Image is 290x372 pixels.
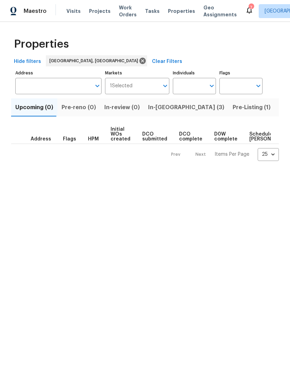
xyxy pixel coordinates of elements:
[105,71,170,75] label: Markets
[207,81,217,91] button: Open
[63,137,76,141] span: Flags
[89,8,111,15] span: Projects
[66,8,81,15] span: Visits
[233,103,271,112] span: Pre-Listing (1)
[46,55,147,66] div: [GEOGRAPHIC_DATA], [GEOGRAPHIC_DATA]
[15,71,102,75] label: Address
[24,8,47,15] span: Maestro
[62,103,96,112] span: Pre-reno (0)
[164,148,279,161] nav: Pagination Navigation
[15,103,53,112] span: Upcoming (0)
[92,81,102,91] button: Open
[160,81,170,91] button: Open
[31,137,51,141] span: Address
[249,4,253,11] div: 7
[152,57,182,66] span: Clear Filters
[203,4,237,18] span: Geo Assignments
[14,41,69,48] span: Properties
[148,103,224,112] span: In-[GEOGRAPHIC_DATA] (3)
[11,55,44,68] button: Hide filters
[249,132,289,141] span: Scheduled [PERSON_NAME]
[179,132,202,141] span: DCO complete
[145,9,160,14] span: Tasks
[88,137,99,141] span: HPM
[168,8,195,15] span: Properties
[219,71,263,75] label: Flags
[142,132,167,141] span: DCO submitted
[253,81,263,91] button: Open
[173,71,216,75] label: Individuals
[111,127,130,141] span: Initial WOs created
[215,151,249,158] p: Items Per Page
[214,132,237,141] span: D0W complete
[149,55,185,68] button: Clear Filters
[14,57,41,66] span: Hide filters
[119,4,137,18] span: Work Orders
[110,83,132,89] span: 1 Selected
[49,57,141,64] span: [GEOGRAPHIC_DATA], [GEOGRAPHIC_DATA]
[258,145,279,163] div: 25
[104,103,140,112] span: In-review (0)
